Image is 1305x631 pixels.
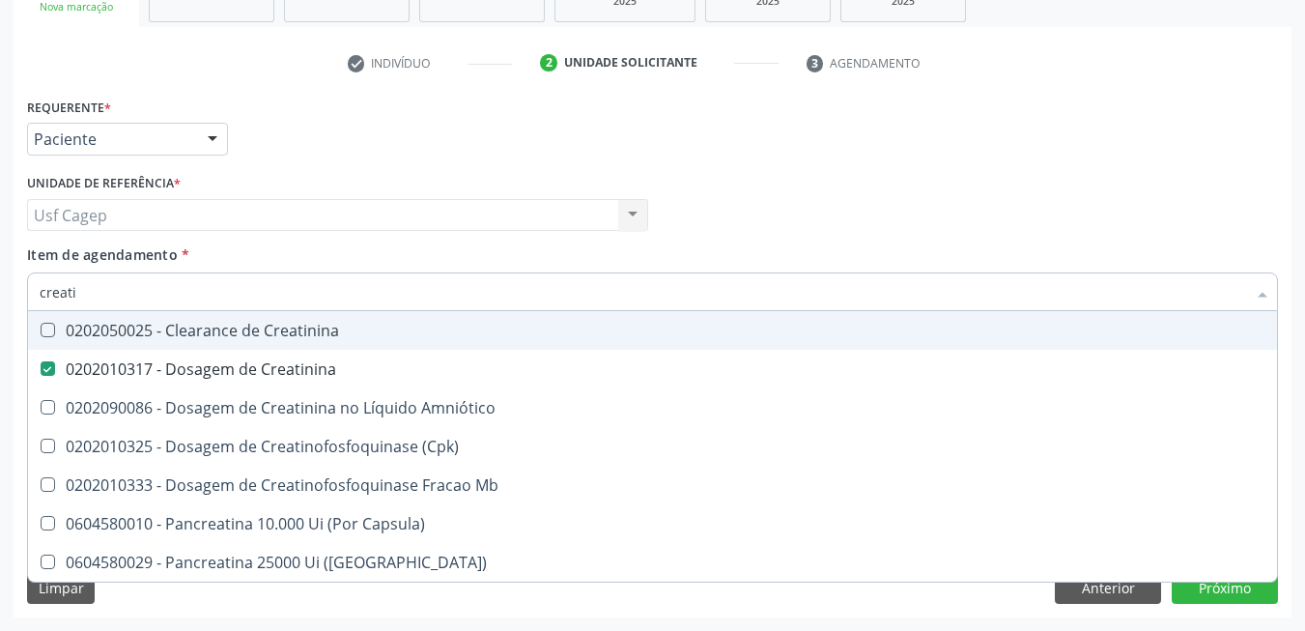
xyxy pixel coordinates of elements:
div: Unidade solicitante [564,54,697,72]
div: 0202050025 - Clearance de Creatinina [40,323,1265,338]
label: Requerente [27,93,111,123]
label: Unidade de referência [27,169,181,199]
div: 0604580010 - Pancreatina 10.000 Ui (Por Capsula) [40,516,1265,531]
div: 0202010317 - Dosagem de Creatinina [40,361,1265,377]
button: Próximo [1172,571,1278,604]
button: Anterior [1055,571,1161,604]
div: 2 [540,54,557,72]
div: 0604580029 - Pancreatina 25000 Ui ([GEOGRAPHIC_DATA]) [40,555,1265,570]
input: Buscar por procedimentos [40,272,1246,311]
span: Item de agendamento [27,245,178,264]
div: 0202090086 - Dosagem de Creatinina no Líquido Amniótico [40,400,1265,416]
div: 0202010325 - Dosagem de Creatinofosfoquinase (Cpk) [40,439,1265,454]
span: Paciente [34,129,188,149]
div: 0202010333 - Dosagem de Creatinofosfoquinase Fracao Mb [40,477,1265,493]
